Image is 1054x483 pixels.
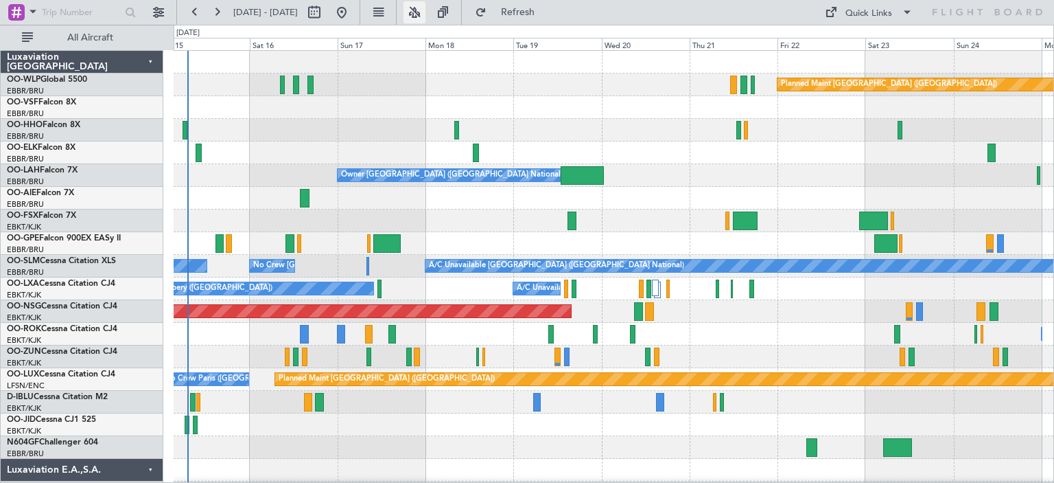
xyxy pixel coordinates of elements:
a: OO-LAHFalcon 7X [7,166,78,175]
div: Wed 20 [602,38,690,50]
button: Refresh [469,1,551,23]
span: OO-HHO [7,121,43,129]
span: OO-LXA [7,280,39,288]
div: [DATE] [176,27,200,39]
span: OO-ROK [7,325,41,333]
div: Thu 21 [690,38,777,50]
a: OO-WLPGlobal 5500 [7,76,87,84]
div: Fri 22 [777,38,865,50]
a: EBBR/BRU [7,449,44,459]
div: No Crew [GEOGRAPHIC_DATA] ([GEOGRAPHIC_DATA] National) [253,256,483,276]
div: Sun 24 [954,38,1042,50]
span: OO-JID [7,416,36,424]
a: EBKT/KJK [7,403,41,414]
span: OO-NSG [7,302,41,311]
a: OO-AIEFalcon 7X [7,189,74,197]
span: Refresh [489,8,547,17]
a: EBKT/KJK [7,290,41,300]
a: OO-ROKCessna Citation CJ4 [7,325,117,333]
span: [DATE] - [DATE] [233,6,298,19]
a: OO-HHOFalcon 8X [7,121,80,129]
a: OO-LXACessna Citation CJ4 [7,280,115,288]
span: OO-ELK [7,144,38,152]
div: A/C Unavailable [GEOGRAPHIC_DATA] ([GEOGRAPHIC_DATA] National) [429,256,684,276]
a: OO-GPEFalcon 900EX EASy II [7,234,121,243]
a: D-IBLUCessna Citation M2 [7,393,108,401]
a: EBBR/BRU [7,245,44,255]
div: Fri 15 [161,38,249,50]
div: A/C Unavailable [517,278,574,299]
a: EBBR/BRU [7,154,44,164]
span: OO-VSF [7,98,38,106]
a: OO-SLMCessna Citation XLS [7,257,116,265]
div: Sat 16 [250,38,338,50]
div: No Crew Chambery ([GEOGRAPHIC_DATA]) [117,278,272,299]
button: All Aircraft [15,27,149,49]
div: Quick Links [845,7,892,21]
a: OO-NSGCessna Citation CJ4 [7,302,117,311]
span: OO-GPE [7,234,39,243]
span: All Aircraft [36,33,145,43]
a: EBBR/BRU [7,86,44,96]
a: EBBR/BRU [7,177,44,187]
span: OO-SLM [7,257,40,265]
div: Planned Maint [GEOGRAPHIC_DATA] ([GEOGRAPHIC_DATA]) [781,74,997,95]
span: OO-ZUN [7,348,41,356]
div: Sun 17 [338,38,425,50]
a: EBKT/KJK [7,222,41,232]
a: EBKT/KJK [7,335,41,346]
span: N604GF [7,438,39,447]
div: Tue 19 [513,38,601,50]
a: EBBR/BRU [7,267,44,278]
a: OO-ZUNCessna Citation CJ4 [7,348,117,356]
a: EBBR/BRU [7,109,44,119]
a: OO-VSFFalcon 8X [7,98,76,106]
span: D-IBLU [7,393,34,401]
button: Quick Links [818,1,920,23]
span: OO-WLP [7,76,40,84]
a: OO-ELKFalcon 8X [7,144,75,152]
a: EBKT/KJK [7,426,41,436]
a: LFSN/ENC [7,381,45,391]
a: OO-FSXFalcon 7X [7,212,76,220]
a: N604GFChallenger 604 [7,438,98,447]
input: Trip Number [42,2,121,23]
span: OO-AIE [7,189,36,197]
span: OO-LUX [7,370,39,379]
a: EBBR/BRU [7,131,44,142]
a: EBKT/KJK [7,358,41,368]
span: OO-LAH [7,166,40,175]
a: EBKT/KJK [7,313,41,323]
div: Owner [GEOGRAPHIC_DATA] ([GEOGRAPHIC_DATA] National) [341,165,563,186]
a: OO-JIDCessna CJ1 525 [7,416,96,424]
div: Planned Maint [GEOGRAPHIC_DATA] ([GEOGRAPHIC_DATA]) [279,369,495,390]
div: No Crew Paris ([GEOGRAPHIC_DATA]) [165,369,301,390]
a: OO-LUXCessna Citation CJ4 [7,370,115,379]
div: Sat 23 [865,38,953,50]
span: OO-FSX [7,212,38,220]
a: EBBR/BRU [7,199,44,210]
